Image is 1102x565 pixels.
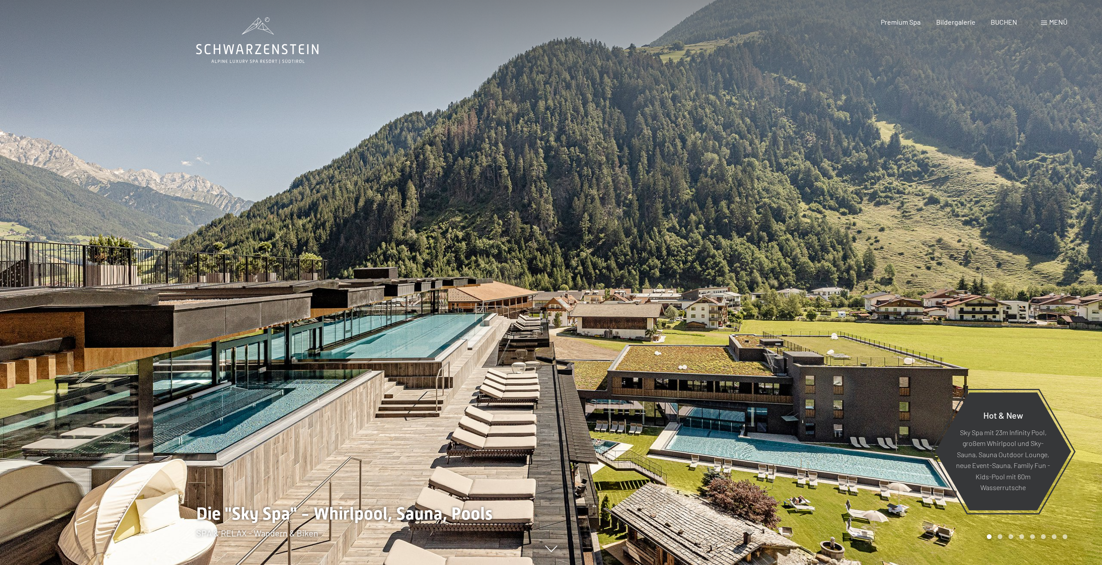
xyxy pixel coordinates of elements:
[1008,534,1013,539] div: Carousel Page 3
[1041,534,1046,539] div: Carousel Page 6
[1019,534,1024,539] div: Carousel Page 4
[1049,18,1067,26] span: Menü
[983,410,1023,420] span: Hot & New
[984,534,1067,539] div: Carousel Pagination
[1030,534,1035,539] div: Carousel Page 5
[1063,534,1067,539] div: Carousel Page 8
[956,426,1050,493] p: Sky Spa mit 23m Infinity Pool, großem Whirlpool und Sky-Sauna, Sauna Outdoor Lounge, neue Event-S...
[1052,534,1057,539] div: Carousel Page 7
[987,534,992,539] div: Carousel Page 1 (Current Slide)
[991,18,1017,26] a: BUCHEN
[936,18,976,26] a: Bildergalerie
[881,18,921,26] a: Premium Spa
[934,392,1072,511] a: Hot & New Sky Spa mit 23m Infinity Pool, großem Whirlpool und Sky-Sauna, Sauna Outdoor Lounge, ne...
[998,534,1002,539] div: Carousel Page 2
